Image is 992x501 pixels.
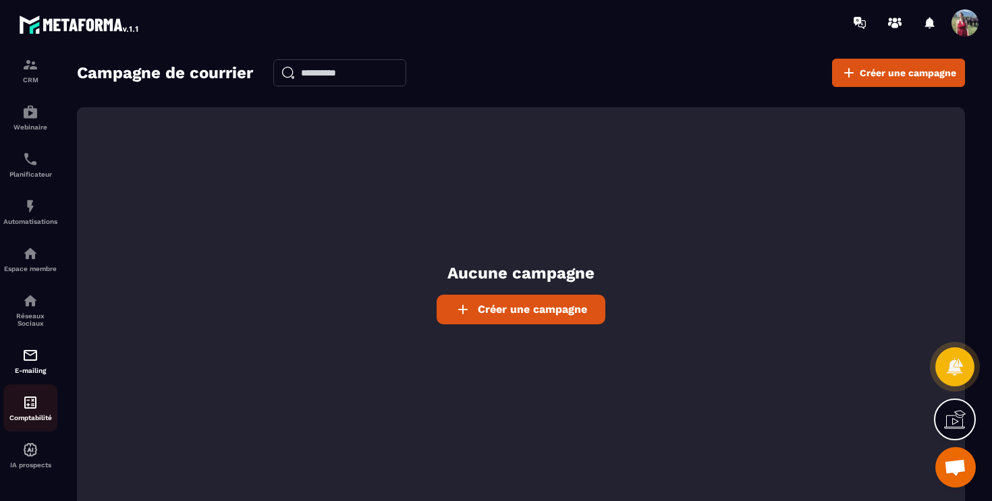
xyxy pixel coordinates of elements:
[22,293,38,309] img: social-network
[3,337,57,384] a: emailemailE-mailing
[437,295,605,324] a: Créer une campagne
[447,262,595,285] p: Aucune campagne
[3,384,57,432] a: accountantaccountantComptabilité
[3,171,57,178] p: Planificateur
[22,245,38,262] img: automations
[3,141,57,188] a: schedulerschedulerPlanificateur
[22,151,38,167] img: scheduler
[22,442,38,458] img: automations
[22,394,38,411] img: accountant
[3,414,57,421] p: Comptabilité
[3,188,57,235] a: automationsautomationsAutomatisations
[3,367,57,374] p: E-mailing
[3,283,57,337] a: social-networksocial-networkRéseaux Sociaux
[3,235,57,283] a: automationsautomationsEspace membre
[3,218,57,225] p: Automatisations
[860,66,956,80] span: Créer une campagne
[22,347,38,363] img: email
[3,312,57,327] p: Réseaux Sociaux
[935,447,976,488] a: Ouvrir le chat
[22,198,38,214] img: automations
[3,76,57,84] p: CRM
[3,123,57,131] p: Webinaire
[3,94,57,141] a: automationsautomationsWebinaire
[3,265,57,272] p: Espace membre
[19,12,140,36] img: logo
[3,47,57,94] a: formationformationCRM
[478,303,587,316] span: Créer une campagne
[22,57,38,73] img: formation
[3,461,57,469] p: IA prospects
[832,59,965,87] a: Créer une campagne
[77,59,253,86] h2: Campagne de courrier
[22,104,38,120] img: automations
